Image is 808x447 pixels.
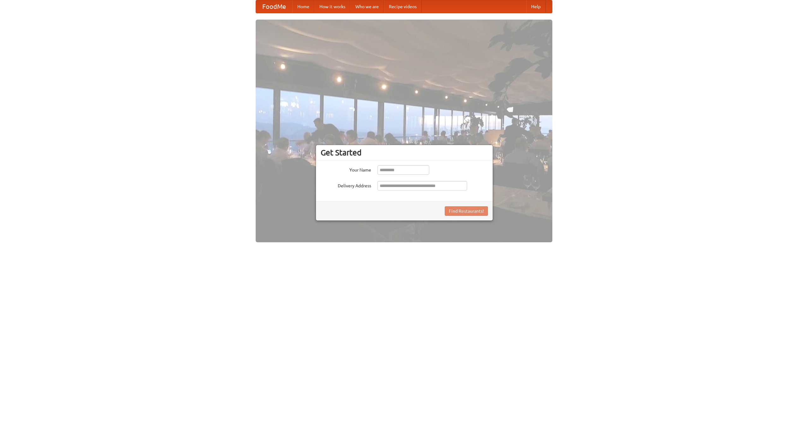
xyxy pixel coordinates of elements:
a: How it works [314,0,350,13]
button: Find Restaurants! [445,206,488,216]
label: Your Name [321,165,371,173]
a: Home [292,0,314,13]
a: FoodMe [256,0,292,13]
label: Delivery Address [321,181,371,189]
a: Help [526,0,546,13]
h3: Get Started [321,148,488,157]
a: Who we are [350,0,384,13]
a: Recipe videos [384,0,422,13]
